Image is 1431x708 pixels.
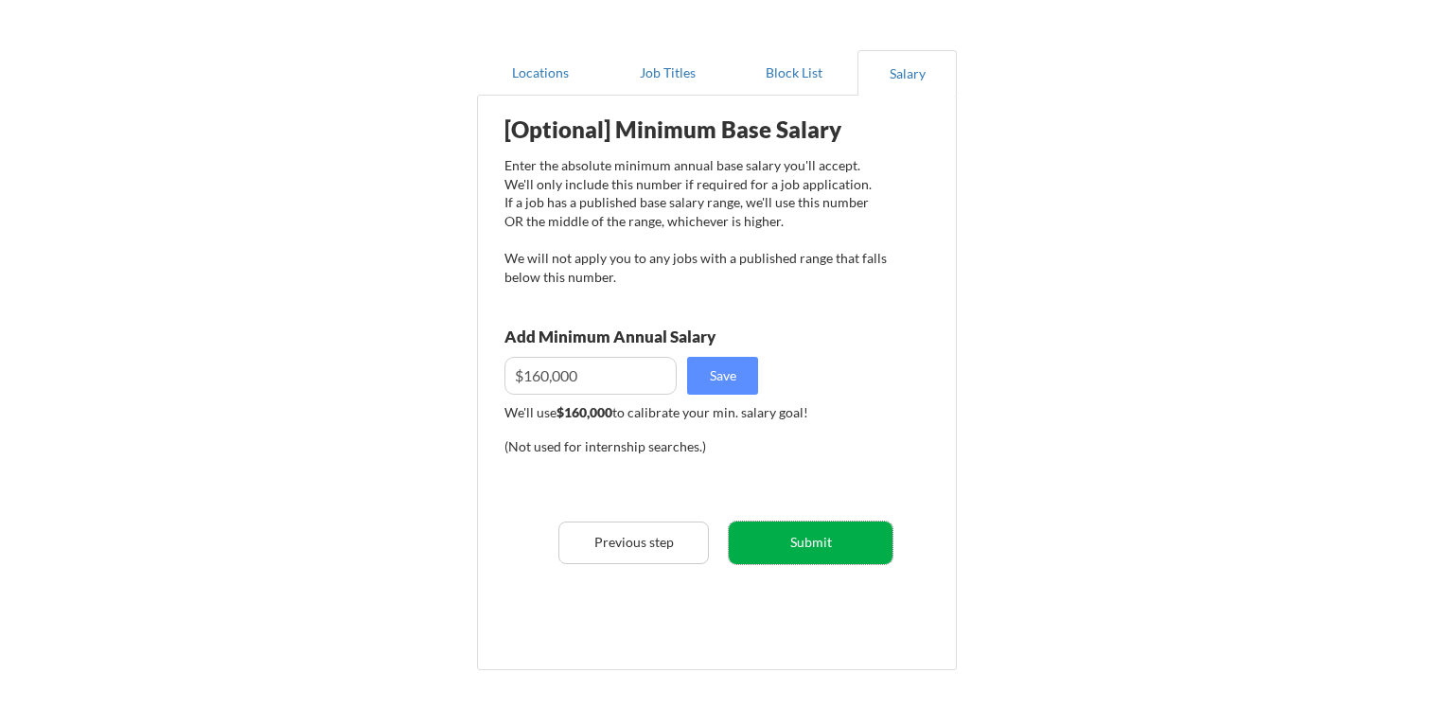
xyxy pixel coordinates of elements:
[731,50,857,96] button: Block List
[556,404,612,420] strong: $160,000
[504,156,887,286] div: Enter the absolute minimum annual base salary you'll accept. We'll only include this number if re...
[477,50,604,96] button: Locations
[504,437,761,456] div: (Not used for internship searches.)
[504,118,887,141] div: [Optional] Minimum Base Salary
[857,50,957,96] button: Salary
[729,522,892,564] button: Submit
[604,50,731,96] button: Job Titles
[558,522,709,564] button: Previous step
[504,357,677,395] input: E.g. $100,000
[687,357,758,395] button: Save
[504,403,887,422] div: We'll use to calibrate your min. salary goal!
[504,328,800,345] div: Add Minimum Annual Salary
